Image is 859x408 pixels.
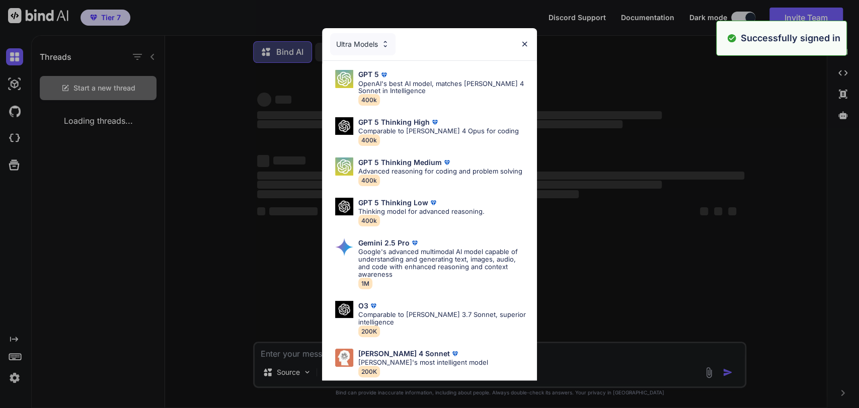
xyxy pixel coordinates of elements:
[442,157,452,168] img: premium
[358,158,442,167] p: GPT 5 Thinking Medium
[330,33,396,55] div: Ultra Models
[358,325,380,337] span: 200K
[358,127,519,135] p: Comparable to [PERSON_NAME] 4 Opus for coding
[381,40,389,48] img: Pick Models
[358,359,488,366] p: [PERSON_NAME]'s most intelligent model
[358,208,485,215] p: Thinking model for advanced reasoning.
[358,199,428,207] p: GPT 5 Thinking Low
[358,239,410,247] p: Gemini 2.5 Pro
[428,198,438,208] img: premium
[335,301,353,318] img: Pick Models
[358,366,380,377] span: 200K
[335,70,353,88] img: Pick Models
[358,175,380,186] span: 400k
[335,157,353,176] img: Pick Models
[741,33,840,44] p: Successfully signed in
[358,215,380,226] span: 400k
[410,238,420,248] img: premium
[430,117,440,127] img: premium
[358,80,529,95] p: OpenAI's best AI model, matches [PERSON_NAME] 4 Sonnet in Intelligence
[335,117,353,135] img: Pick Models
[358,168,522,175] p: Advanced reasoning for coding and problem solving
[727,33,737,44] img: alert
[358,311,529,326] p: Comparable to [PERSON_NAME] 3.7 Sonnet, superior intelligence
[358,278,372,289] span: 1M
[335,198,353,215] img: Pick Models
[379,70,389,80] img: premium
[358,70,379,78] p: GPT 5
[358,302,368,310] p: O3
[520,40,529,48] img: close
[335,349,353,367] img: Pick Models
[358,350,450,358] p: [PERSON_NAME] 4 Sonnet
[358,248,529,278] p: Google's advanced multimodal AI model capable of understanding and generating text, images, audio...
[358,118,430,126] p: GPT 5 Thinking High
[368,301,378,311] img: premium
[358,134,380,146] span: 400k
[450,349,460,359] img: premium
[335,238,353,256] img: Pick Models
[358,94,380,106] span: 400k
